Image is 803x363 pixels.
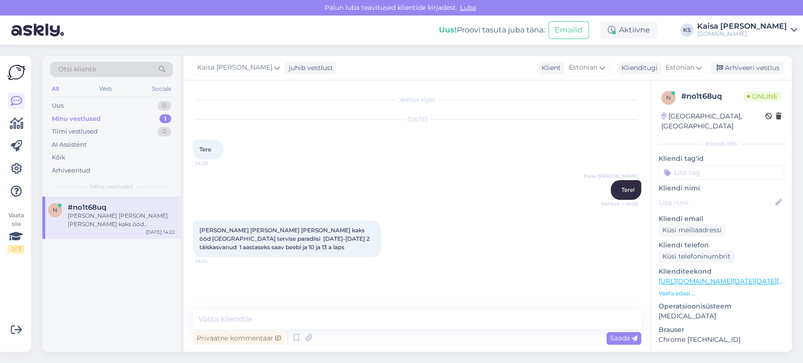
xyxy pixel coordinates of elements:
[659,250,734,263] div: Küsi telefoninumbrit
[659,301,784,311] p: Operatsioonisüsteem
[8,211,24,253] div: Vaata siia
[610,334,637,342] span: Saada
[697,30,787,38] div: [DOMAIN_NAME]
[439,25,457,34] b: Uus!
[150,83,173,95] div: Socials
[8,245,24,253] div: 2 / 3
[666,63,694,73] span: Estonian
[659,325,784,335] p: Brauser
[199,146,211,153] span: Tere
[600,22,658,39] div: Aktiivne
[159,114,171,124] div: 1
[52,140,87,150] div: AI Assistent
[52,166,90,175] div: Arhiveeritud
[68,212,175,229] div: [PERSON_NAME] [PERSON_NAME] [PERSON_NAME] kaks ööd [GEOGRAPHIC_DATA] tervise paradiisi [DATE]-[DA...
[659,140,784,148] div: Kliendi info
[193,332,285,345] div: Privaatne kommentaar
[146,229,175,236] div: [DATE] 14:22
[659,289,784,298] p: Vaata edasi ...
[197,63,272,73] span: Kaisa [PERSON_NAME]
[659,197,773,208] input: Lisa nimi
[439,24,545,36] div: Proovi tasuta juba täna:
[97,83,114,95] div: Web
[666,94,671,101] span: n
[584,173,638,180] span: Kaisa [PERSON_NAME]
[659,224,725,237] div: Küsi meiliaadressi
[52,153,65,162] div: Kõik
[196,160,231,167] span: 14:20
[193,95,641,104] div: Vestlus algas
[681,91,743,102] div: # no1t68uq
[538,63,561,73] div: Klient
[8,63,25,81] img: Askly Logo
[711,62,783,74] div: Arhiveeri vestlus
[457,3,479,12] span: Luba
[53,206,57,213] span: n
[659,183,784,193] p: Kliendi nimi
[697,23,797,38] a: Kaisa [PERSON_NAME][DOMAIN_NAME]
[743,91,781,102] span: Online
[58,64,96,74] span: Otsi kliente
[193,115,641,124] div: [DATE]
[659,267,784,276] p: Klienditeekond
[659,166,784,180] input: Lisa tag
[659,311,784,321] p: [MEDICAL_DATA]
[659,154,784,164] p: Kliendi tag'id
[50,83,61,95] div: All
[52,114,101,124] div: Minu vestlused
[661,111,765,131] div: [GEOGRAPHIC_DATA], [GEOGRAPHIC_DATA]
[52,101,64,110] div: Uus
[621,186,635,193] span: Tere!
[199,227,371,251] span: [PERSON_NAME] [PERSON_NAME] [PERSON_NAME] kaks ööd [GEOGRAPHIC_DATA] tervise paradiisi [DATE]-[DA...
[697,23,787,30] div: Kaisa [PERSON_NAME]
[52,127,98,136] div: Tiimi vestlused
[158,127,171,136] div: 0
[601,200,638,207] span: Nähtud ✓ 14:20
[549,21,589,39] button: Emailid
[196,258,231,265] span: 14:22
[659,214,784,224] p: Kliendi email
[659,335,784,345] p: Chrome [TECHNICAL_ID]
[90,182,133,191] span: Minu vestlused
[659,240,784,250] p: Kliendi telefon
[569,63,597,73] span: Estonian
[285,63,333,73] div: juhib vestlust
[68,203,106,212] span: #no1t68uq
[158,101,171,110] div: 0
[618,63,658,73] div: Klienditugi
[680,24,693,37] div: KS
